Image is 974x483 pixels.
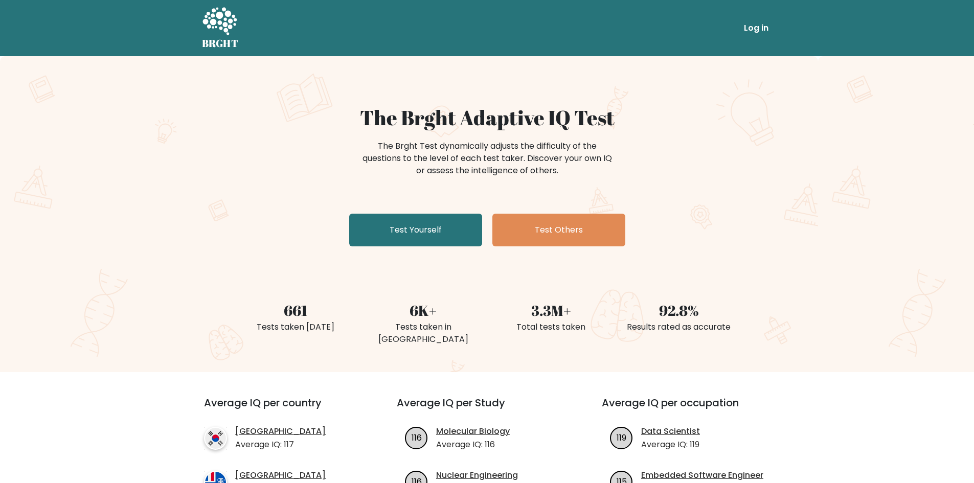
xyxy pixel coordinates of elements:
[238,321,353,333] div: Tests taken [DATE]
[235,439,326,451] p: Average IQ: 117
[349,214,482,246] a: Test Yourself
[204,427,227,450] img: country
[235,425,326,438] a: [GEOGRAPHIC_DATA]
[621,321,737,333] div: Results rated as accurate
[366,321,481,346] div: Tests taken in [GEOGRAPHIC_DATA]
[202,4,239,52] a: BRGHT
[617,431,626,443] text: 119
[602,397,782,421] h3: Average IQ per occupation
[204,397,360,421] h3: Average IQ per country
[641,469,763,481] a: Embedded Software Engineer
[238,105,737,130] h1: The Brght Adaptive IQ Test
[202,37,239,50] h5: BRGHT
[493,300,609,321] div: 3.3M+
[235,469,326,481] a: [GEOGRAPHIC_DATA]
[359,140,615,177] div: The Brght Test dynamically adjusts the difficulty of the questions to the level of each test take...
[740,18,773,38] a: Log in
[436,425,510,438] a: Molecular Biology
[436,439,510,451] p: Average IQ: 116
[238,300,353,321] div: 661
[492,214,625,246] a: Test Others
[397,397,577,421] h3: Average IQ per Study
[641,439,700,451] p: Average IQ: 119
[412,431,422,443] text: 116
[436,469,518,481] a: Nuclear Engineering
[493,321,609,333] div: Total tests taken
[641,425,700,438] a: Data Scientist
[621,300,737,321] div: 92.8%
[366,300,481,321] div: 6K+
